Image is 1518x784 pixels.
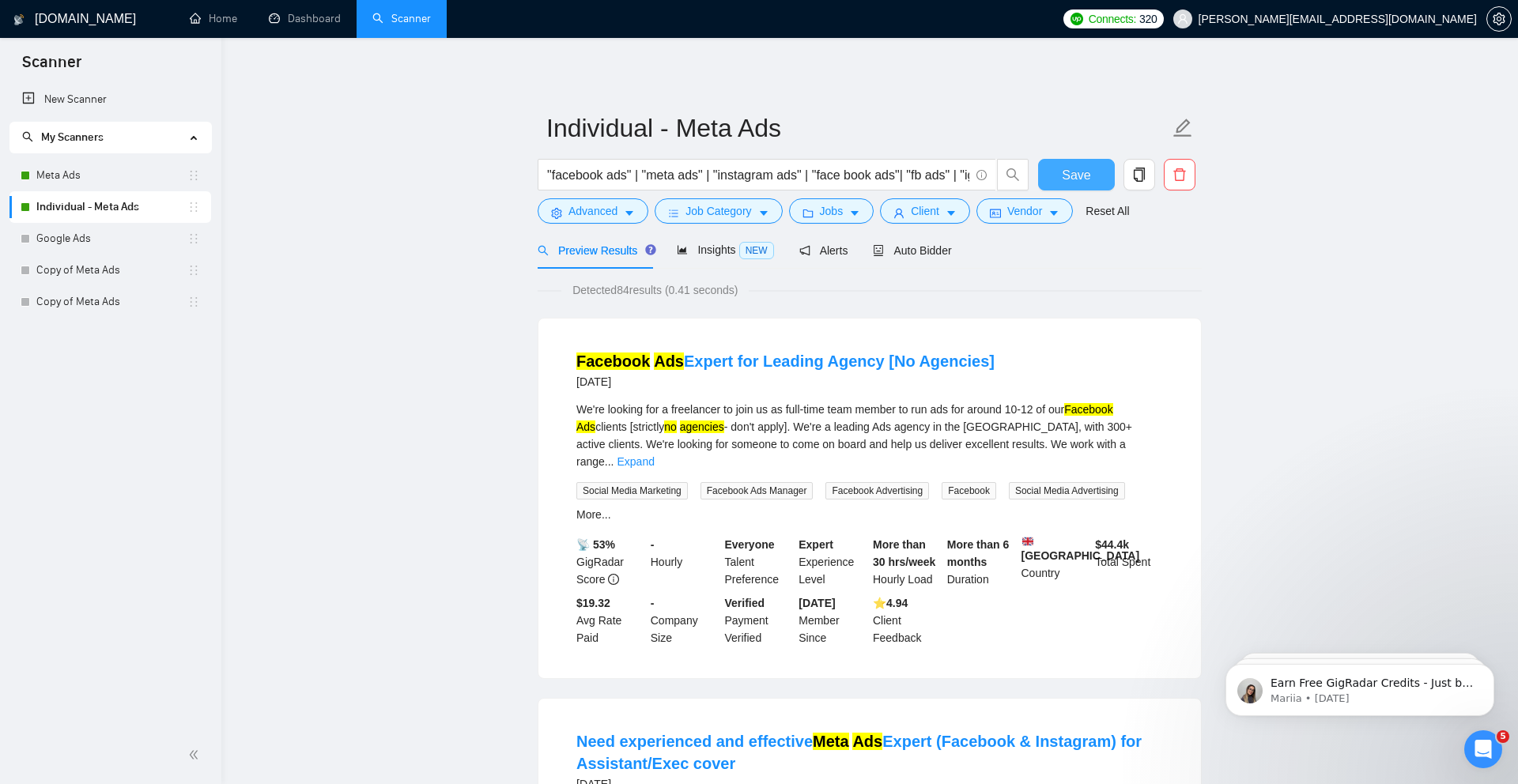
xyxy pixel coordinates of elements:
[9,51,94,84] span: Scanner
[9,84,211,115] li: New Scanner
[576,538,615,551] b: 📡 53%
[799,597,835,609] b: [DATE]
[187,201,200,213] span: holder
[1009,482,1125,499] span: Social Media Advertising
[13,7,25,32] img: logo
[685,202,751,220] span: Job Category
[36,286,187,318] a: Copy of Meta Ads
[668,207,679,219] span: bars
[789,198,874,224] button: folderJobscaret-down
[36,223,187,254] a: Google Ads
[22,130,104,144] span: My Scanners
[576,352,995,370] a: Facebook AdsExpert for Leading Agency [No Agencies]
[22,131,33,142] span: search
[576,508,611,521] a: More...
[873,244,951,257] span: Auto Bidder
[1164,159,1195,190] button: delete
[41,130,104,144] span: My Scanners
[1048,207,1059,219] span: caret-down
[758,207,769,219] span: caret-down
[655,198,782,224] button: barsJob Categorycaret-down
[825,482,929,499] span: Facebook Advertising
[576,482,688,499] span: Social Media Marketing
[1095,538,1129,551] b: $ 44.4k
[1021,536,1140,562] b: [GEOGRAPHIC_DATA]
[1086,202,1129,220] a: Reset All
[942,482,996,499] span: Facebook
[813,733,849,750] mark: Meta
[795,536,870,588] div: Experience Level
[1177,13,1188,24] span: user
[725,597,765,609] b: Verified
[1139,10,1157,28] span: 320
[664,420,677,433] mark: no
[1202,631,1518,741] iframe: Intercom notifications message
[1018,536,1093,588] div: Country
[1172,118,1193,138] span: edit
[976,198,1073,224] button: idcardVendorcaret-down
[576,372,995,391] div: [DATE]
[624,207,635,219] span: caret-down
[651,597,655,609] b: -
[873,597,908,609] b: ⭐️ 4.94
[998,168,1028,182] span: search
[873,538,935,568] b: More than 30 hrs/week
[1038,159,1115,190] button: Save
[187,232,200,245] span: holder
[538,244,651,257] span: Preview Results
[870,536,944,588] div: Hourly Load
[188,747,204,763] span: double-left
[651,538,655,551] b: -
[269,12,341,25] a: dashboardDashboard
[1123,159,1155,190] button: copy
[187,264,200,277] span: holder
[547,165,969,185] input: Search Freelance Jobs...
[725,538,775,551] b: Everyone
[605,455,614,468] span: ...
[9,223,211,254] li: Google Ads
[576,733,1142,772] a: Need experienced and effectiveMeta AdsExpert (Facebook & Instagram) for Assistant/Exec cover
[9,191,211,223] li: Individual - Meta Ads
[654,352,684,370] mark: Ads
[1092,536,1166,588] div: Total Spent
[873,245,884,256] span: robot
[680,420,724,433] mark: agencies
[568,202,617,220] span: Advanced
[722,536,796,588] div: Talent Preference
[617,455,654,468] a: Expand
[644,243,658,257] div: Tooltip anchor
[1022,536,1033,547] img: 🇬🇧
[739,242,774,259] span: NEW
[608,574,619,585] span: info-circle
[722,594,796,646] div: Payment Verified
[576,420,595,433] mark: Ads
[551,207,562,219] span: setting
[870,594,944,646] div: Client Feedback
[799,245,810,256] span: notification
[852,733,882,750] mark: Ads
[976,170,987,180] span: info-circle
[880,198,970,224] button: userClientcaret-down
[1464,730,1502,768] iframe: Intercom live chat
[648,594,722,646] div: Company Size
[36,254,187,286] a: Copy of Meta Ads
[1486,6,1512,32] button: setting
[946,207,957,219] span: caret-down
[538,245,549,256] span: search
[1165,168,1195,182] span: delete
[795,594,870,646] div: Member Since
[1487,13,1511,25] span: setting
[190,12,237,25] a: homeHome
[799,244,848,257] span: Alerts
[9,286,211,318] li: Copy of Meta Ads
[1124,168,1154,182] span: copy
[576,352,650,370] mark: Facebook
[990,207,1001,219] span: idcard
[187,296,200,308] span: holder
[677,243,773,256] span: Insights
[9,160,211,191] li: Meta Ads
[22,84,198,115] a: New Scanner
[997,159,1029,190] button: search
